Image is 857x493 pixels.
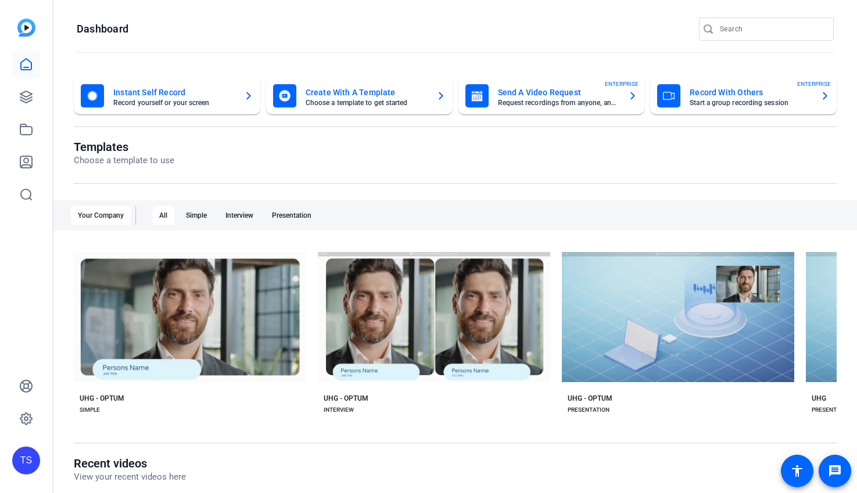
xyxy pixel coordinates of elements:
[266,77,453,114] button: Create With A TemplateChoose a template to get started
[80,394,124,403] div: UHG - OPTUM
[568,405,609,415] div: PRESENTATION
[80,405,100,415] div: SIMPLE
[74,154,174,167] p: Choose a template to use
[74,140,174,154] h1: Templates
[690,85,811,99] mat-card-title: Record With Others
[306,99,427,106] mat-card-subtitle: Choose a template to get started
[797,80,831,88] span: ENTERPRISE
[113,99,235,106] mat-card-subtitle: Record yourself or your screen
[113,85,235,99] mat-card-title: Instant Self Record
[498,99,619,106] mat-card-subtitle: Request recordings from anyone, anywhere
[17,19,35,37] img: blue-gradient.svg
[71,206,131,225] div: Your Company
[828,464,842,478] mat-icon: message
[458,77,645,114] button: Send A Video RequestRequest recordings from anyone, anywhereENTERPRISE
[812,394,826,403] div: UHG
[77,22,128,36] h1: Dashboard
[306,85,427,99] mat-card-title: Create With A Template
[790,464,804,478] mat-icon: accessibility
[498,85,619,99] mat-card-title: Send A Video Request
[605,80,639,88] span: ENTERPRISE
[812,405,854,415] div: PRESENTATION
[690,99,811,106] mat-card-subtitle: Start a group recording session
[324,405,354,415] div: INTERVIEW
[568,394,612,403] div: UHG - OPTUM
[152,206,174,225] div: All
[324,394,368,403] div: UHG - OPTUM
[218,206,260,225] div: Interview
[720,22,824,36] input: Search
[179,206,214,225] div: Simple
[650,77,837,114] button: Record With OthersStart a group recording sessionENTERPRISE
[74,456,186,470] h1: Recent videos
[265,206,318,225] div: Presentation
[74,77,260,114] button: Instant Self RecordRecord yourself or your screen
[74,470,186,484] p: View your recent videos here
[12,447,40,474] div: TS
